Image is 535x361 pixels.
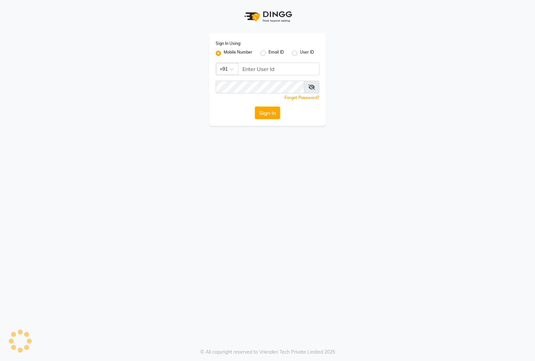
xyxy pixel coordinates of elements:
[224,49,252,57] label: Mobile Number
[216,81,304,93] input: Username
[300,49,314,57] label: User ID
[269,49,284,57] label: Email ID
[255,106,280,119] button: Sign In
[216,41,241,47] label: Sign In Using:
[238,63,319,75] input: Username
[285,95,319,100] a: Forgot Password?
[241,7,294,26] img: logo1.svg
